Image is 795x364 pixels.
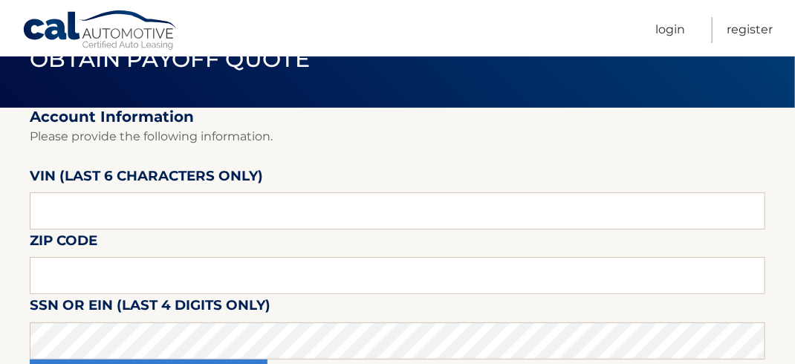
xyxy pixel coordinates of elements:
h2: Account Information [30,108,765,126]
span: Obtain Payoff Quote [30,45,310,73]
a: Cal Automotive [22,10,178,53]
a: Login [655,17,685,43]
label: VIN (last 6 characters only) [30,165,263,192]
a: Register [727,17,773,43]
label: SSN or EIN (last 4 digits only) [30,294,270,322]
label: Zip Code [30,230,97,257]
p: Please provide the following information. [30,126,765,147]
